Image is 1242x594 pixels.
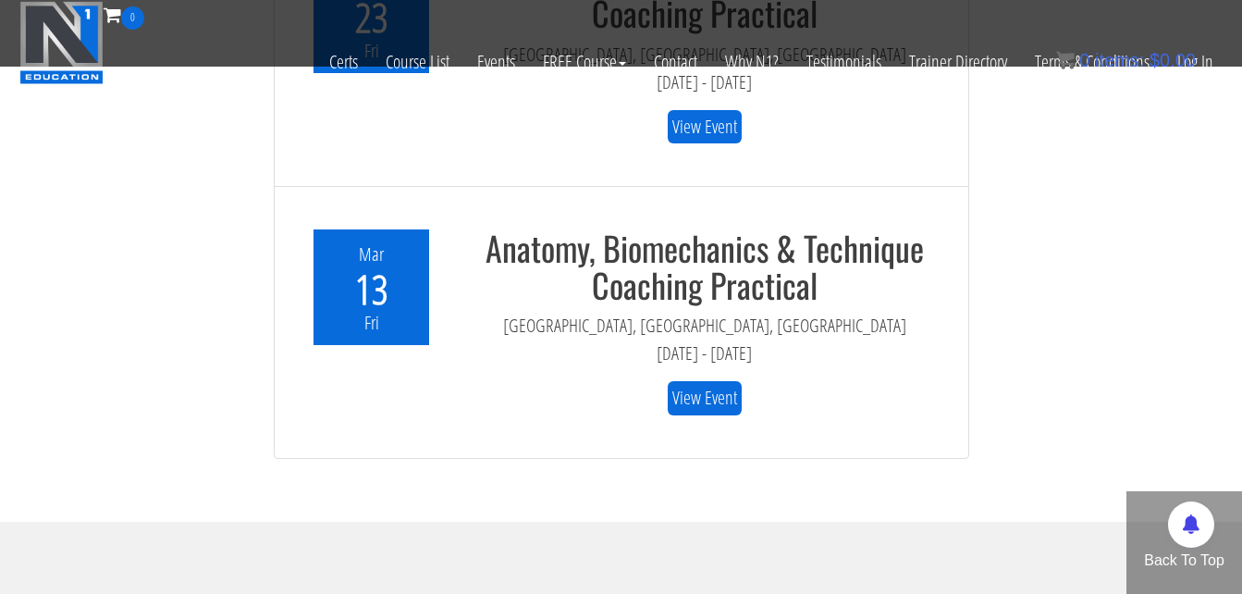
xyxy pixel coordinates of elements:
div: 13 [325,268,418,309]
img: icon11.png [1056,51,1075,69]
a: Testimonials [793,30,895,94]
img: n1-education [19,1,104,84]
a: 0 items: $0.00 [1056,50,1196,70]
a: Certs [315,30,372,94]
a: 0 [104,2,144,27]
a: Log In [1163,30,1227,94]
a: Trainer Directory [895,30,1021,94]
p: Back To Top [1126,550,1242,572]
div: [DATE] - [DATE] [469,340,941,367]
div: Fri [325,309,418,337]
div: [GEOGRAPHIC_DATA], [GEOGRAPHIC_DATA], [GEOGRAPHIC_DATA] [469,312,941,340]
bdi: 0.00 [1150,50,1196,70]
a: Why N1? [711,30,793,94]
a: Events [463,30,529,94]
a: Terms & Conditions [1021,30,1163,94]
span: 0 [121,6,144,30]
a: Course List [372,30,463,94]
h3: Anatomy, Biomechanics & Technique Coaching Practical [469,229,941,303]
div: Mar [325,241,418,268]
a: View Event [668,110,742,144]
a: Contact [640,30,711,94]
span: $ [1150,50,1160,70]
span: 0 [1079,50,1089,70]
a: View Event [668,381,742,415]
span: items: [1095,50,1144,70]
a: FREE Course [529,30,640,94]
